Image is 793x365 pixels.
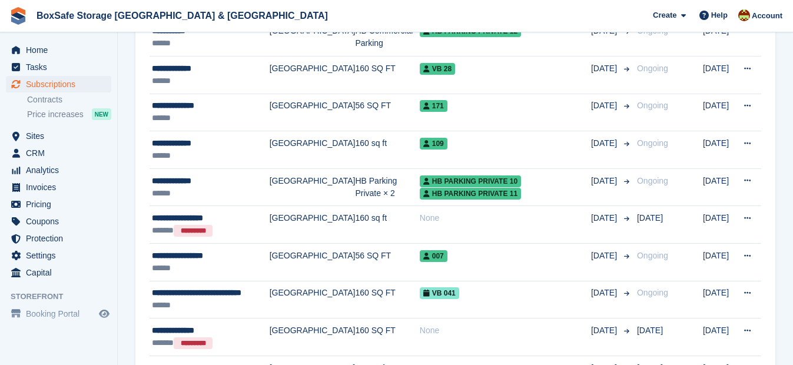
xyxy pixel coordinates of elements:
td: [GEOGRAPHIC_DATA] [270,131,356,169]
td: HB Parking Private × 2 [355,168,419,206]
td: 160 SQ FT [355,318,419,356]
span: [DATE] [591,287,619,299]
span: Protection [26,230,97,247]
td: 56 SQ FT [355,243,419,281]
td: [GEOGRAPHIC_DATA] [270,243,356,281]
span: Booking Portal [26,306,97,322]
span: [DATE] [591,250,619,262]
a: Preview store [97,307,111,321]
img: Kim [738,9,750,21]
td: 160 sq ft [355,206,419,244]
td: [DATE] [703,243,736,281]
td: 160 SQ FT [355,57,419,94]
span: [DATE] [637,213,663,223]
a: Contracts [27,94,111,105]
span: CRM [26,145,97,161]
div: None [420,212,591,224]
span: Tasks [26,59,97,75]
td: [GEOGRAPHIC_DATA] [270,168,356,206]
a: menu [6,128,111,144]
span: Sites [26,128,97,144]
span: VB 28 [420,63,455,75]
span: Ongoing [637,64,668,73]
a: menu [6,264,111,281]
td: [DATE] [703,57,736,94]
td: [GEOGRAPHIC_DATA] [270,57,356,94]
td: 160 SQ FT [355,281,419,318]
span: Invoices [26,179,97,195]
a: menu [6,76,111,92]
a: menu [6,179,111,195]
span: VB 041 [420,287,459,299]
td: [DATE] [703,168,736,206]
td: [GEOGRAPHIC_DATA] [270,281,356,318]
span: Help [711,9,728,21]
span: [DATE] [591,99,619,112]
span: Storefront [11,291,117,303]
span: 007 [420,250,447,262]
a: BoxSafe Storage [GEOGRAPHIC_DATA] & [GEOGRAPHIC_DATA] [32,6,333,25]
td: HB Commercial Parking [355,19,419,57]
span: Ongoing [637,101,668,110]
span: [DATE] [591,62,619,75]
span: Ongoing [637,288,668,297]
td: [GEOGRAPHIC_DATA] [270,94,356,131]
a: menu [6,59,111,75]
a: menu [6,247,111,264]
td: [GEOGRAPHIC_DATA] [270,318,356,356]
span: [DATE] [591,324,619,337]
td: [GEOGRAPHIC_DATA] [270,19,356,57]
a: menu [6,42,111,58]
span: Coupons [26,213,97,230]
span: [DATE] [637,326,663,335]
td: [DATE] [703,19,736,57]
span: [DATE] [591,175,619,187]
td: [DATE] [703,318,736,356]
a: menu [6,306,111,322]
a: menu [6,162,111,178]
span: 171 [420,100,447,112]
td: [DATE] [703,131,736,169]
td: [GEOGRAPHIC_DATA] [270,206,356,244]
span: HB Parking Private 10 [420,175,521,187]
span: Ongoing [637,176,668,185]
td: 160 sq ft [355,131,419,169]
div: NEW [92,108,111,120]
span: 109 [420,138,447,150]
span: Ongoing [637,138,668,148]
span: Subscriptions [26,76,97,92]
span: [DATE] [591,137,619,150]
a: menu [6,230,111,247]
span: Price increases [27,109,84,120]
span: HB Parking Private 11 [420,188,521,200]
span: [DATE] [591,212,619,224]
span: Settings [26,247,97,264]
td: 56 SQ FT [355,94,419,131]
a: menu [6,213,111,230]
td: [DATE] [703,206,736,244]
a: menu [6,196,111,213]
a: menu [6,145,111,161]
span: Pricing [26,196,97,213]
img: stora-icon-8386f47178a22dfd0bd8f6a31ec36ba5ce8667c1dd55bd0f319d3a0aa187defe.svg [9,7,27,25]
span: Home [26,42,97,58]
span: Capital [26,264,97,281]
span: Ongoing [637,251,668,260]
span: Analytics [26,162,97,178]
span: Account [752,10,782,22]
a: Price increases NEW [27,108,111,121]
div: None [420,324,591,337]
td: [DATE] [703,281,736,318]
td: [DATE] [703,94,736,131]
span: Create [653,9,676,21]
